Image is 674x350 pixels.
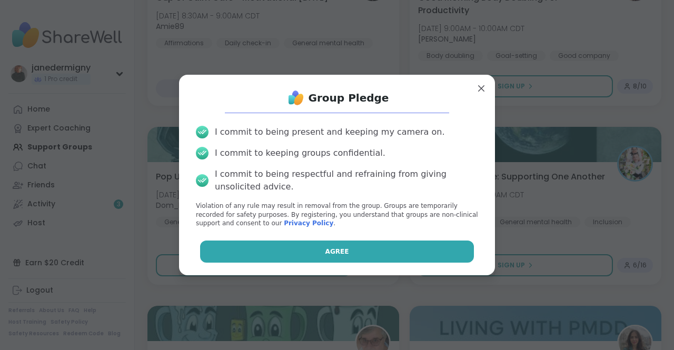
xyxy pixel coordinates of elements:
[215,126,444,138] div: I commit to being present and keeping my camera on.
[196,202,478,228] p: Violation of any rule may result in removal from the group. Groups are temporarily recorded for s...
[215,168,478,193] div: I commit to being respectful and refraining from giving unsolicited advice.
[309,91,389,105] h1: Group Pledge
[284,219,333,227] a: Privacy Policy
[325,247,349,256] span: Agree
[215,147,385,159] div: I commit to keeping groups confidential.
[200,241,474,263] button: Agree
[285,87,306,108] img: ShareWell Logo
